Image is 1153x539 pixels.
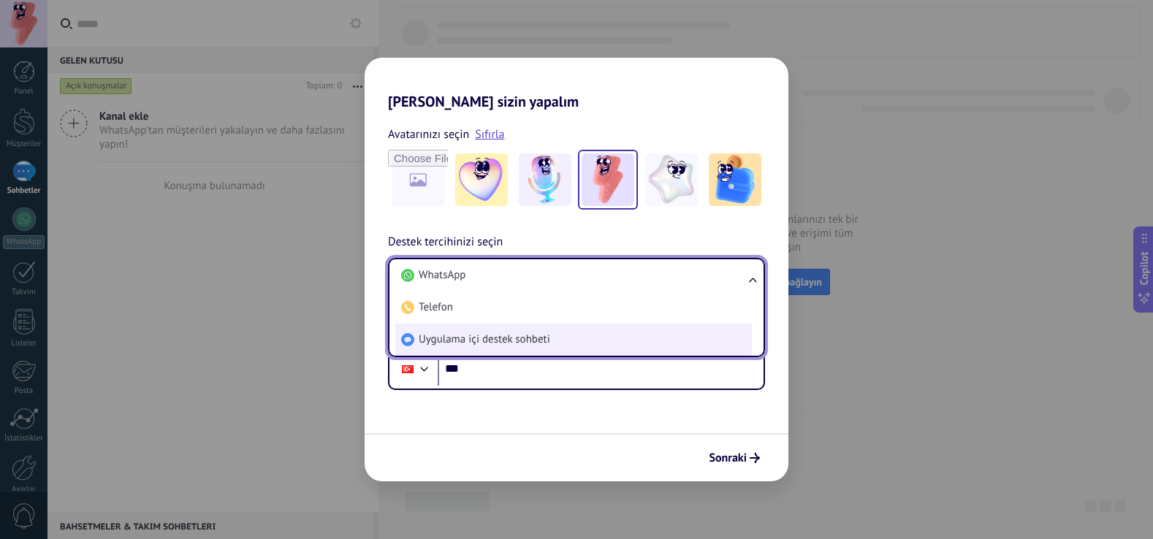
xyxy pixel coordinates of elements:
[419,332,550,347] span: Uygulama içi destek sohbeti
[365,58,788,110] h2: [PERSON_NAME] sizin yapalım
[475,127,504,142] a: Sıfırla
[709,153,761,206] img: -5.jpeg
[419,268,465,283] span: WhatsApp
[709,453,747,463] span: Sonraki
[455,153,508,206] img: -1.jpeg
[388,125,469,144] span: Avatarınızı seçin
[394,353,422,384] div: Turkey: + 90
[582,153,634,206] img: -3.jpeg
[419,300,453,315] span: Telefon
[519,153,571,206] img: -2.jpeg
[645,153,698,206] img: -4.jpeg
[388,233,503,252] span: Destek tercihinizi seçin
[702,446,766,470] button: Sonraki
